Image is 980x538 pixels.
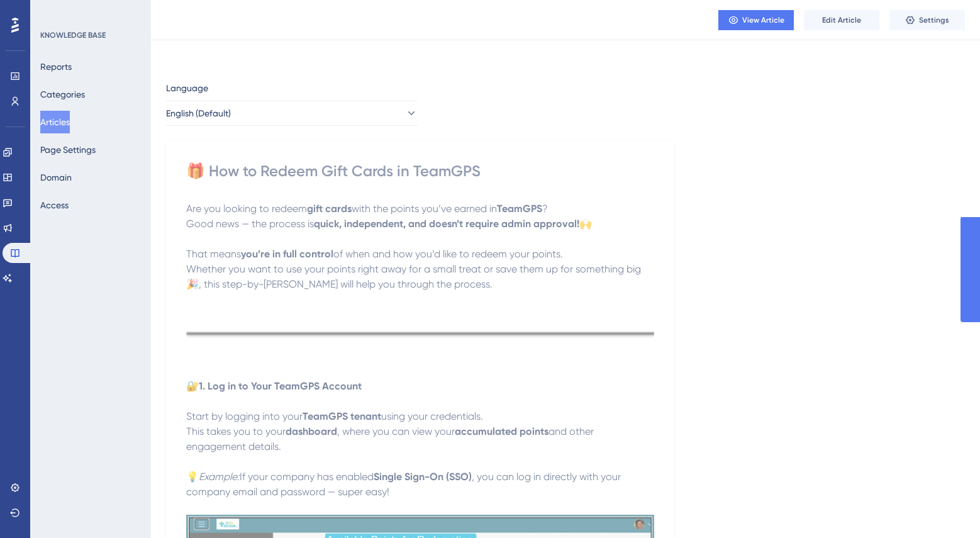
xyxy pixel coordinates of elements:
[40,30,106,40] div: KNOWLEDGE BASE
[542,203,548,215] span: ?
[455,425,548,437] strong: accumulated points
[240,471,374,483] span: If your company has enabled
[166,101,418,126] button: English (Default)
[40,194,69,216] button: Access
[822,15,861,25] span: Edit Article
[186,380,199,392] span: 🔐
[303,410,381,422] strong: TeamGPS tenant
[381,410,483,422] span: using your credentials.
[352,203,497,215] span: with the points you’ve earned in
[186,263,643,290] span: Whether you want to use your points right away for a small treat or save them up for something bi...
[889,10,965,30] button: Settings
[374,471,472,483] strong: Single Sign-On (SSO)
[919,15,949,25] span: Settings
[314,218,579,230] strong: quick, independent, and doesn’t require admin approval!
[337,425,455,437] span: , where you can view your
[718,10,794,30] button: View Article
[199,471,240,483] em: Example:
[166,106,231,121] span: English (Default)
[199,380,362,392] strong: 1. Log in to Your TeamGPS Account
[40,166,72,189] button: Domain
[186,218,314,230] span: Good news — the process is
[307,203,352,215] strong: gift cards
[40,83,85,106] button: Categories
[186,203,307,215] span: Are you looking to redeem
[804,10,879,30] button: Edit Article
[241,248,333,260] strong: you’re in full control
[186,161,654,181] div: 🎁 How to Redeem Gift Cards in TeamGPS
[927,488,965,526] iframe: UserGuiding AI Assistant Launcher
[40,55,72,78] button: Reports
[333,248,563,260] span: of when and how you’d like to redeem your points.
[40,111,70,133] button: Articles
[579,218,592,230] span: 🙌
[497,203,542,215] strong: TeamGPS
[186,425,286,437] span: This takes you to your
[186,248,241,260] span: That means
[186,410,303,422] span: Start by logging into your
[186,471,199,483] span: 💡
[286,425,337,437] strong: dashboard
[166,81,208,96] span: Language
[40,138,96,161] button: Page Settings
[742,15,784,25] span: View Article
